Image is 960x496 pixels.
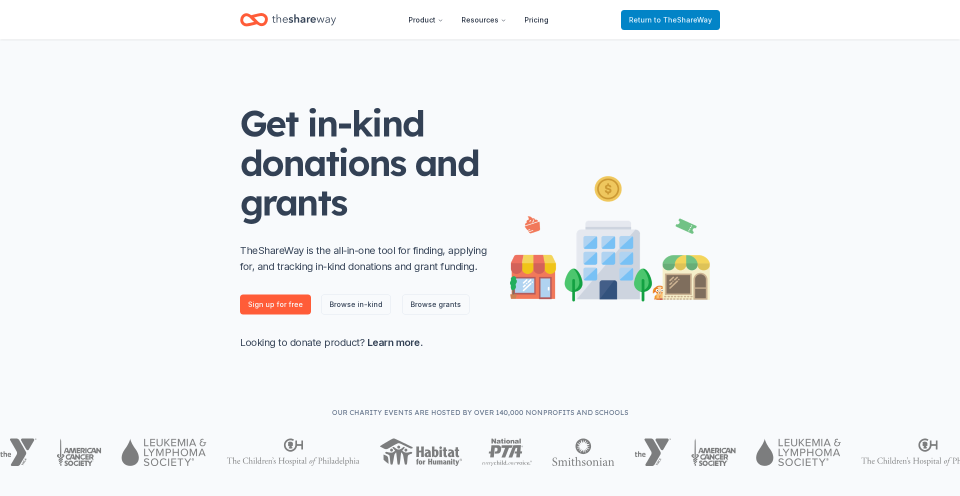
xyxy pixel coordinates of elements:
span: to TheShareWay [654,15,712,24]
img: Leukemia & Lymphoma Society [121,438,206,466]
a: Browse in-kind [321,294,391,314]
p: Looking to donate product? . [240,334,490,350]
p: TheShareWay is the all-in-one tool for finding, applying for, and tracking in-kind donations and ... [240,242,490,274]
img: Leukemia & Lymphoma Society [756,438,840,466]
nav: Main [400,8,556,31]
img: YMCA [634,438,671,466]
a: Returnto TheShareWay [621,10,720,30]
h1: Get in-kind donations and grants [240,103,490,222]
img: The Children's Hospital of Philadelphia [226,438,359,466]
img: Illustration for landing page [510,172,710,301]
button: Product [400,10,451,30]
img: American Cancer Society [56,438,102,466]
a: Browse grants [402,294,469,314]
img: American Cancer Society [691,438,736,466]
button: Resources [453,10,514,30]
span: Return [629,14,712,26]
a: Pricing [516,10,556,30]
a: Learn more [367,336,420,348]
img: National PTA [482,438,532,466]
a: Home [240,8,336,31]
img: Smithsonian [552,438,614,466]
img: Habitat for Humanity [379,438,462,466]
a: Sign up for free [240,294,311,314]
